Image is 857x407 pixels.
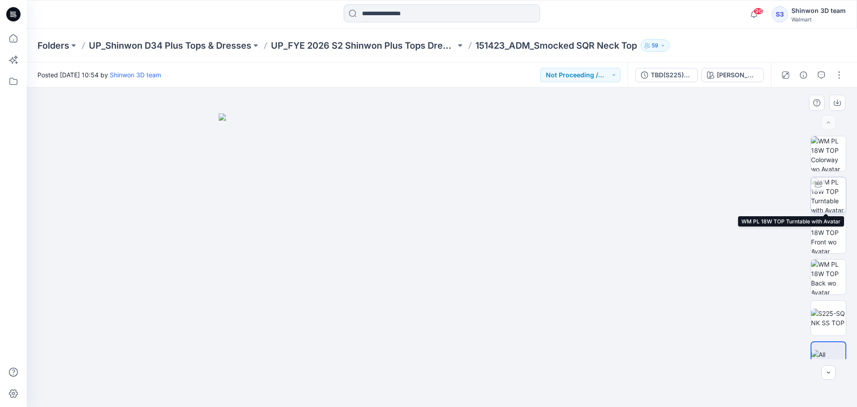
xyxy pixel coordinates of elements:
[641,39,670,52] button: 59
[811,136,846,171] img: WM PL 18W TOP Colorway wo Avatar
[753,8,763,15] span: 96
[772,6,788,22] div: S3
[796,68,811,82] button: Details
[37,70,161,80] span: Posted [DATE] 10:54 by
[475,39,637,52] p: 151423_ADM_Smocked SQR Neck Top
[791,5,846,16] div: Shinwon 3D team
[37,39,69,52] a: Folders
[811,260,846,294] img: WM PL 18W TOP Back wo Avatar
[717,70,758,80] div: [PERSON_NAME]
[635,68,698,82] button: TBD(S225)_ADM_Square Neck short Sleeve Top
[651,70,692,80] div: TBD(S225)_ADM_Square Neck short Sleeve Top
[701,68,764,82] button: [PERSON_NAME]
[791,16,846,23] div: Walmart
[811,218,846,253] img: WM PL 18W TOP Front wo Avatar
[652,41,658,50] p: 59
[811,350,845,369] img: All colorways
[271,39,456,52] a: UP_FYE 2026 S2 Shinwon Plus Tops Dresses
[811,177,846,212] img: WM PL 18W TOP Turntable with Avatar
[811,309,846,327] img: S225-SQ NK SS TOP
[89,39,251,52] a: UP_Shinwon D34 Plus Tops & Dresses
[110,71,161,79] a: Shinwon 3D team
